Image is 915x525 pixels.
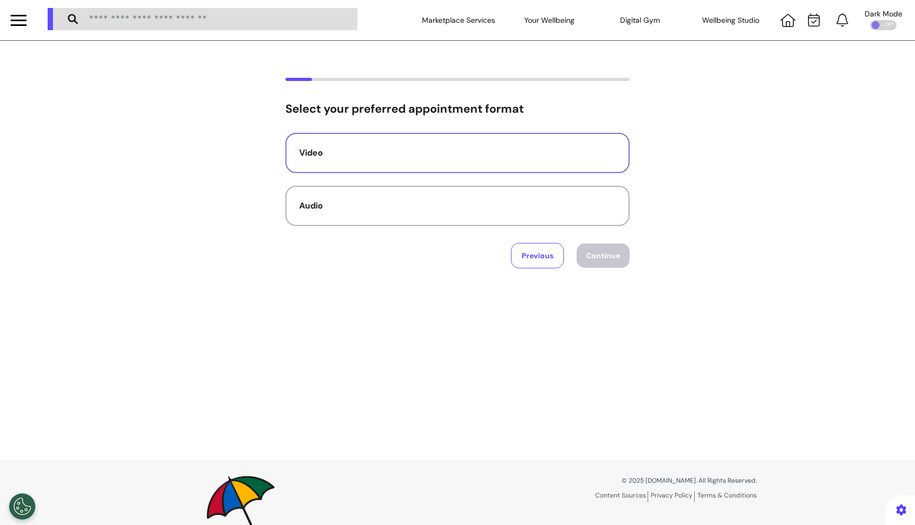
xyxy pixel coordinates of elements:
button: Continue [577,243,630,268]
div: Wellbeing Studio [686,5,776,35]
div: Dark Mode [865,10,902,17]
div: Marketplace Services [414,5,504,35]
a: Privacy Policy [651,491,695,502]
div: Digital Gym [595,5,685,35]
button: Audio [285,186,630,226]
a: Terms & Conditions [697,491,757,500]
div: Audio [299,200,616,212]
h2: Select your preferred appointment format [285,102,630,116]
button: Previous [511,243,564,268]
button: Video [285,133,630,173]
div: Video [299,147,616,159]
a: Content Sources [595,491,648,502]
button: Open Preferences [9,493,35,520]
div: OFF [870,20,896,30]
div: Your Wellbeing [504,5,595,35]
p: © 2025 [DOMAIN_NAME]. All Rights Reserved. [465,476,757,485]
